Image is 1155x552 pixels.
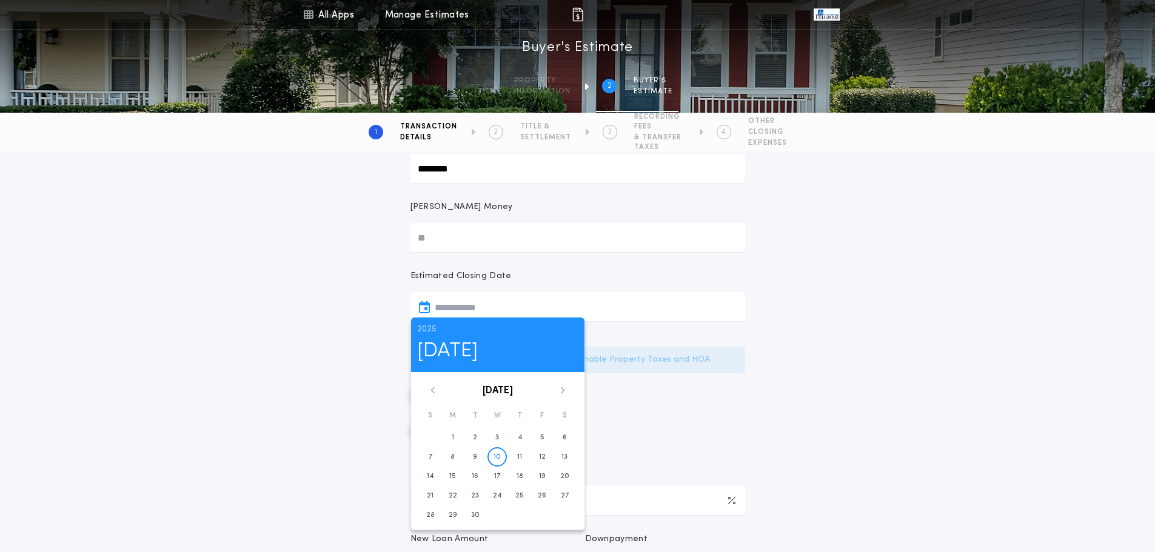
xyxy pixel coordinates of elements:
[429,452,432,462] time: 7
[487,428,507,447] button: 3
[539,452,546,462] time: 12
[466,505,485,525] button: 30
[608,127,612,137] h2: 3
[427,491,434,500] time: 21
[510,428,529,447] button: 4
[510,467,529,486] button: 18
[450,452,455,462] time: 8
[449,471,456,481] time: 15
[560,471,569,481] time: 20
[487,486,507,505] button: 24
[531,408,554,423] div: F
[634,87,672,96] span: ESTIMATE
[410,270,745,282] p: Estimated Closing Date
[452,433,454,442] time: 1
[748,127,787,137] span: CLOSING
[464,408,486,423] div: T
[426,510,435,520] time: 28
[520,122,571,131] span: TITLE &
[495,433,499,442] time: 3
[443,505,463,525] button: 29
[449,491,457,500] time: 22
[532,447,552,467] button: 12
[471,510,480,520] time: 30
[494,452,501,462] time: 10
[634,76,672,85] span: BUYER'S
[494,127,498,137] h2: 2
[421,505,440,525] button: 28
[427,471,434,481] time: 14
[494,471,500,481] time: 17
[417,324,578,336] p: 2025
[539,471,546,481] time: 19
[555,447,574,467] button: 13
[483,384,513,398] button: [DATE]
[563,433,567,442] time: 6
[509,408,531,423] div: T
[449,510,457,520] time: 29
[420,408,442,423] div: S
[522,38,633,58] h1: Buyer's Estimate
[473,452,477,462] time: 9
[532,467,552,486] button: 19
[473,433,477,442] time: 2
[466,447,485,467] button: 9
[517,471,523,481] time: 18
[514,76,571,85] span: Property
[421,447,440,467] button: 7
[517,452,522,462] time: 11
[518,433,522,442] time: 4
[421,486,440,505] button: 21
[466,486,485,505] button: 23
[748,138,787,148] span: EXPENSES
[375,127,377,137] h2: 1
[814,8,839,21] img: vs-icon
[514,87,571,96] span: information
[417,336,578,367] h1: [DATE]
[555,428,574,447] button: 6
[466,467,485,486] button: 16
[486,408,509,423] div: W
[487,467,507,486] button: 17
[466,428,485,447] button: 2
[561,491,569,500] time: 27
[493,491,501,500] time: 24
[441,408,464,423] div: M
[472,471,478,481] time: 16
[748,116,787,126] span: OTHER
[538,491,546,500] time: 26
[571,7,585,22] img: img
[515,491,524,500] time: 25
[555,486,574,505] button: 27
[532,428,552,447] button: 5
[554,408,576,423] div: S
[561,452,567,462] time: 13
[510,447,529,467] button: 11
[410,201,513,213] p: [PERSON_NAME] Money
[400,122,457,131] span: TRANSACTION
[540,433,544,442] time: 5
[721,127,726,137] h2: 4
[555,467,574,486] button: 20
[510,486,529,505] button: 25
[400,133,457,142] span: DETAILS
[410,154,745,183] input: Sale Price
[421,467,440,486] button: 14
[443,428,463,447] button: 1
[443,486,463,505] button: 22
[520,133,571,142] span: SETTLEMENT
[634,112,685,131] span: RECORDING FEES
[585,533,648,545] p: Downpayment
[443,447,463,467] button: 8
[532,486,552,505] button: 26
[487,447,507,467] button: 10
[410,533,489,545] p: New Loan Amount
[443,467,463,486] button: 15
[471,491,479,500] time: 23
[634,133,685,152] span: & TRANSFER TAXES
[410,223,745,252] input: [PERSON_NAME] Money
[608,81,612,91] h2: 2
